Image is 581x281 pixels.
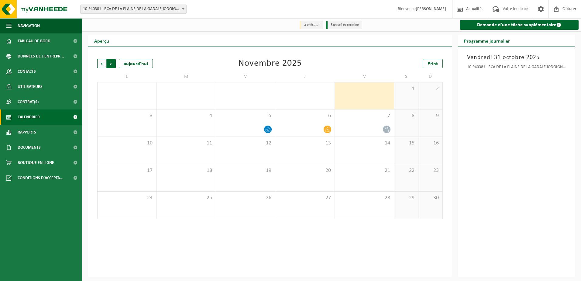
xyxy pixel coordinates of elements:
[101,140,153,147] span: 10
[338,113,391,119] span: 7
[97,59,106,68] span: Précédent
[18,64,36,79] span: Contacts
[460,20,579,30] a: Demande d'une tâche supplémentaire
[119,59,153,68] div: aujourd'hui
[335,71,394,82] td: V
[467,53,566,62] h3: Vendredi 31 octobre 2025
[397,140,415,147] span: 15
[219,140,272,147] span: 12
[80,5,187,14] span: 10-940381 - RCA DE LA PLAINE DE LA GADALE JODOIGNE - JODOIGNE
[219,195,272,201] span: 26
[18,155,54,170] span: Boutique en ligne
[156,71,216,82] td: M
[278,113,331,119] span: 6
[81,5,186,13] span: 10-940381 - RCA DE LA PLAINE DE LA GADALE JODOIGNE - JODOIGNE
[160,113,212,119] span: 4
[338,167,391,174] span: 21
[421,195,439,201] span: 30
[300,21,323,29] li: à exécuter
[428,61,438,66] span: Print
[278,167,331,174] span: 20
[18,170,64,186] span: Conditions d'accepta...
[107,59,116,68] span: Suivant
[467,65,566,71] div: 10-940381 - RCA DE LA PLAINE DE LA GADALE JODOIGNE - JODOIGNE
[18,125,36,140] span: Rapports
[101,167,153,174] span: 17
[421,167,439,174] span: 23
[458,35,516,47] h2: Programme journalier
[418,71,443,82] td: D
[275,71,335,82] td: J
[423,59,443,68] a: Print
[101,195,153,201] span: 24
[18,79,43,94] span: Utilisateurs
[326,21,362,29] li: Exécuté et terminé
[421,140,439,147] span: 16
[394,71,418,82] td: S
[18,49,64,64] span: Données de l'entrepr...
[160,195,212,201] span: 25
[216,71,275,82] td: M
[160,140,212,147] span: 11
[101,113,153,119] span: 3
[18,33,50,49] span: Tableau de bord
[18,109,40,125] span: Calendrier
[338,140,391,147] span: 14
[219,113,272,119] span: 5
[397,195,415,201] span: 29
[238,59,302,68] div: Novembre 2025
[416,7,446,11] strong: [PERSON_NAME]
[18,140,41,155] span: Documents
[397,85,415,92] span: 1
[338,195,391,201] span: 28
[219,167,272,174] span: 19
[18,18,40,33] span: Navigation
[88,35,115,47] h2: Aperçu
[278,195,331,201] span: 27
[97,71,156,82] td: L
[397,113,415,119] span: 8
[421,113,439,119] span: 9
[278,140,331,147] span: 13
[397,167,415,174] span: 22
[18,94,39,109] span: Contrat(s)
[421,85,439,92] span: 2
[160,167,212,174] span: 18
